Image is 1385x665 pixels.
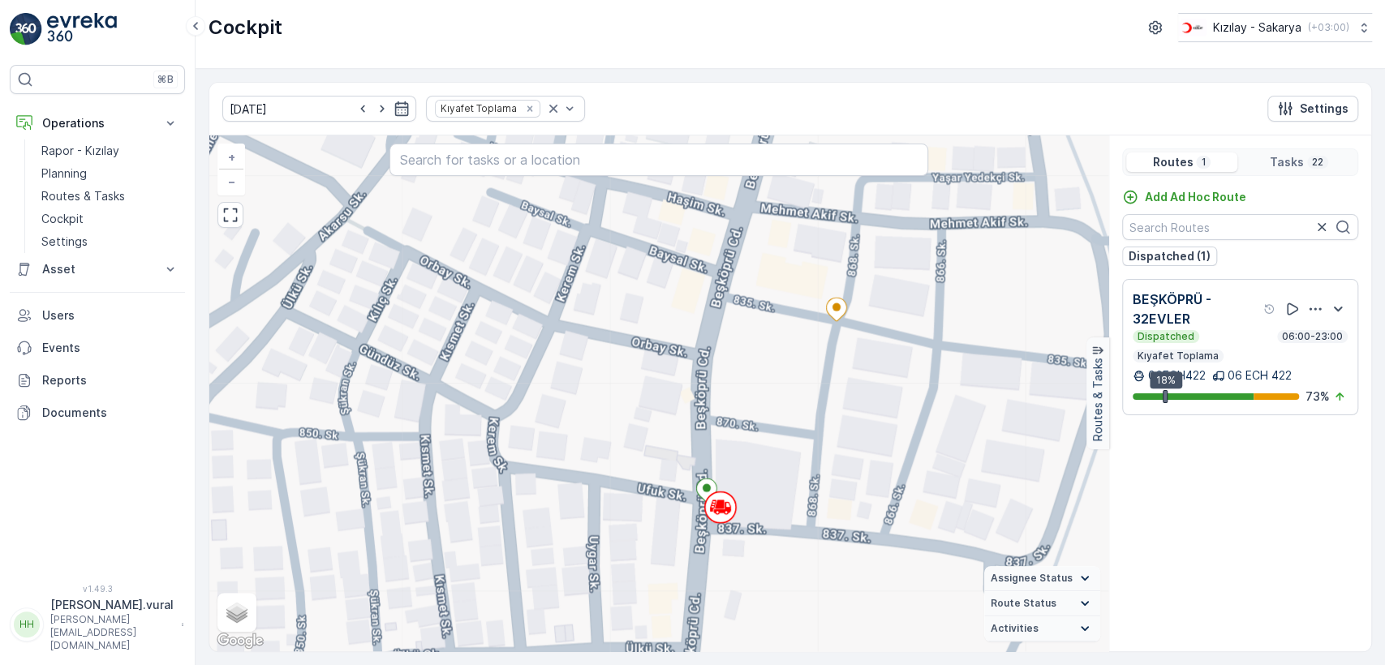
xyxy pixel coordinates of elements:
[1150,371,1182,389] div: 18%
[1267,96,1358,122] button: Settings
[1122,247,1217,266] button: Dispatched (1)
[1136,350,1220,363] p: Kıyafet Toplama
[50,597,174,613] p: [PERSON_NAME].vural
[991,572,1073,585] span: Assignee Status
[389,144,929,176] input: Search for tasks or a location
[222,96,416,122] input: dd/mm/yyyy
[1199,156,1207,169] p: 1
[1178,19,1206,36] img: k%C4%B1z%C4%B1lay_DTAvauz.png
[1310,156,1325,169] p: 22
[1148,367,1206,384] p: 06ECH422
[50,613,174,652] p: [PERSON_NAME][EMAIL_ADDRESS][DOMAIN_NAME]
[10,13,42,45] img: logo
[157,73,174,86] p: ⌘B
[1136,330,1196,343] p: Dispatched
[228,174,236,188] span: −
[984,566,1100,591] summary: Assignee Status
[10,397,185,429] a: Documents
[35,162,185,185] a: Planning
[42,115,153,131] p: Operations
[984,591,1100,616] summary: Route Status
[1133,290,1260,328] p: BEŞKÖPRÜ - 32EVLER
[1129,248,1211,264] p: Dispatched (1)
[42,405,179,421] p: Documents
[41,165,87,182] p: Planning
[1213,19,1301,36] p: Kızılay - Sakarya
[1308,21,1349,34] p: ( +03:00 )
[42,307,179,324] p: Users
[42,340,179,356] p: Events
[213,630,267,651] a: Open this area in Google Maps (opens a new window)
[10,584,185,594] span: v 1.49.3
[1122,189,1246,205] a: Add Ad Hoc Route
[41,211,84,227] p: Cockpit
[10,597,185,652] button: HH[PERSON_NAME].vural[PERSON_NAME][EMAIL_ADDRESS][DOMAIN_NAME]
[1280,330,1344,343] p: 06:00-23:00
[35,208,185,230] a: Cockpit
[1090,358,1106,442] p: Routes & Tasks
[991,622,1039,635] span: Activities
[47,13,117,45] img: logo_light-DOdMpM7g.png
[42,372,179,388] p: Reports
[42,261,153,277] p: Asset
[219,145,243,169] a: Zoom In
[991,597,1056,610] span: Route Status
[14,611,40,637] div: HH
[10,253,185,285] button: Asset
[1300,101,1348,117] p: Settings
[1228,367,1292,384] p: 06 ECH 422
[219,169,243,194] a: Zoom Out
[228,150,235,164] span: +
[41,188,125,204] p: Routes & Tasks
[1145,189,1246,205] p: Add Ad Hoc Route
[209,15,282,41] p: Cockpit
[35,185,185,208] a: Routes & Tasks
[984,616,1100,641] summary: Activities
[41,143,119,159] p: Rapor - Kızılay
[219,594,255,630] a: Layers
[521,102,539,115] div: Remove Kıyafet Toplama
[10,332,185,364] a: Events
[1152,154,1193,170] p: Routes
[436,101,519,116] div: Kıyafet Toplama
[35,230,185,253] a: Settings
[41,234,88,250] p: Settings
[1178,13,1372,42] button: Kızılay - Sakarya(+03:00)
[213,630,267,651] img: Google
[35,139,185,162] a: Rapor - Kızılay
[1122,214,1358,240] input: Search Routes
[1263,302,1276,315] div: Help Tooltip Icon
[10,299,185,332] a: Users
[1270,154,1304,170] p: Tasks
[10,364,185,397] a: Reports
[10,107,185,139] button: Operations
[1305,388,1330,405] p: 73 %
